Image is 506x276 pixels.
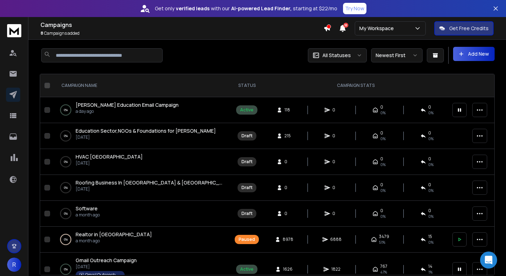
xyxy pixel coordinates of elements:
[343,3,366,14] button: Try Now
[332,133,339,139] span: 0
[379,234,389,239] span: 3479
[239,237,255,242] div: Paused
[332,159,339,165] span: 0
[371,48,423,62] button: Newest First
[40,30,43,36] span: 8
[453,47,495,61] button: Add New
[7,258,21,272] button: R
[284,107,292,113] span: 118
[64,184,68,191] p: 0 %
[53,97,230,123] td: 0%[PERSON_NAME] Education Email Campaigna day ago
[322,52,351,59] p: All Statuses
[428,156,431,162] span: 0
[343,23,348,28] span: 18
[40,31,323,36] p: Campaigns added
[155,5,337,12] p: Get only with our starting at $22/mo
[284,159,292,165] span: 0
[40,21,323,29] h1: Campaigns
[480,252,497,269] div: Open Intercom Messenger
[231,5,292,12] strong: AI-powered Lead Finder,
[380,214,386,219] span: 0%
[345,5,364,12] p: Try Now
[76,179,234,186] span: Roofing Business In [GEOGRAPHIC_DATA] & [GEOGRAPHIC_DATA]
[53,74,230,97] th: CAMPAIGN NAME
[428,130,431,136] span: 0
[283,237,293,242] span: 8978
[241,159,252,165] div: Draft
[76,101,179,108] span: [PERSON_NAME] Education Email Campaign
[380,130,383,136] span: 0
[76,186,223,192] p: [DATE]
[53,149,230,175] td: 0%HVAC [GEOGRAPHIC_DATA][DATE]
[76,205,98,212] a: Software
[380,208,383,214] span: 0
[76,212,100,218] p: a month ago
[379,239,385,245] span: 51 %
[53,175,230,201] td: 0%Roofing Business In [GEOGRAPHIC_DATA] & [GEOGRAPHIC_DATA][DATE]
[428,188,434,193] span: 0%
[64,236,68,243] p: 0 %
[76,160,143,166] p: [DATE]
[428,214,434,219] span: 0%
[76,101,179,109] a: [PERSON_NAME] Education Email Campaign
[240,107,254,113] div: Active
[332,185,339,191] span: 0
[76,179,223,186] a: Roofing Business In [GEOGRAPHIC_DATA] & [GEOGRAPHIC_DATA]
[332,211,339,216] span: 0
[380,110,386,116] span: 0%
[380,156,383,162] span: 0
[283,266,293,272] span: 1626
[76,109,179,114] p: a day ago
[330,237,342,242] span: 6888
[380,188,386,193] span: 0%
[76,127,216,134] span: Education Sector,NGOs & Foundations for [PERSON_NAME]
[428,239,434,245] span: 0 %
[331,266,341,272] span: 1822
[332,107,339,113] span: 0
[428,208,431,214] span: 0
[76,257,137,264] a: Gmail Outreach Campaign
[380,104,383,110] span: 0
[380,182,383,188] span: 0
[64,158,68,165] p: 0 %
[428,269,432,275] span: 1 %
[64,266,68,273] p: 0 %
[428,136,434,142] span: 0%
[434,21,494,35] button: Get Free Credits
[284,185,292,191] span: 0
[76,264,137,270] p: [DATE]
[284,211,292,216] span: 0
[380,269,387,275] span: 47 %
[380,162,386,167] span: 0%
[230,74,263,97] th: STATUS
[380,264,387,269] span: 767
[241,185,252,191] div: Draft
[241,133,252,139] div: Draft
[64,132,68,139] p: 0 %
[428,104,431,110] span: 0
[53,201,230,227] td: 0%Softwarea month ago
[449,25,489,32] p: Get Free Credits
[76,238,152,244] p: a month ago
[428,182,431,188] span: 0
[76,134,216,140] p: [DATE]
[380,136,386,142] span: 0%
[64,210,68,217] p: 0 %
[7,24,21,37] img: logo
[76,153,143,160] a: HVAC [GEOGRAPHIC_DATA]
[428,264,432,269] span: 14
[53,227,230,253] td: 0%Realtor in [GEOGRAPHIC_DATA]a month ago
[76,231,152,238] a: Realtor in [GEOGRAPHIC_DATA]
[428,234,432,239] span: 15
[428,110,434,116] span: 0%
[428,162,434,167] span: 0%
[76,153,143,160] span: HVAC [GEOGRAPHIC_DATA]
[53,123,230,149] td: 0%Education Sector,NGOs & Foundations for [PERSON_NAME][DATE]
[263,74,448,97] th: CAMPAIGN STATS
[76,127,216,134] a: Education Sector,NGOs & Foundations for [PERSON_NAME]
